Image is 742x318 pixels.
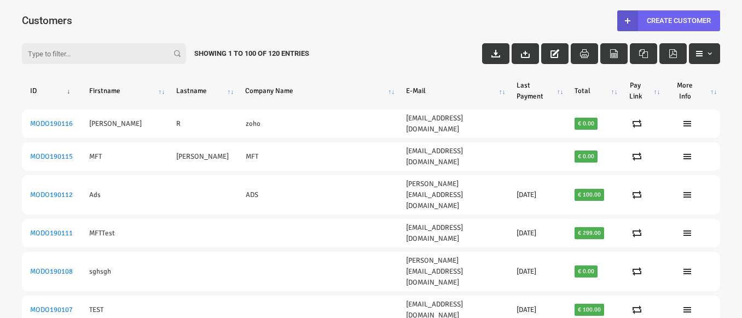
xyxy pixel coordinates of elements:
[617,10,720,31] a: Create Customer
[508,252,566,291] td: [DATE]
[575,151,598,163] span: € 0.00
[571,43,598,64] button: Print
[664,77,720,105] th: More Info: activate to sort column ascending
[237,77,398,105] th: Company Name: activate to sort column ascending
[621,77,664,105] th: Pay Link: activate to sort column ascending
[575,304,604,316] span: € 100.00
[575,227,604,239] span: € 299.00
[575,118,598,130] span: € 0.00
[482,43,509,64] button: Download Invoice
[575,265,598,277] span: € 0.00
[30,267,73,276] a: MODO190108
[633,229,652,238] a: Create Pay Link
[508,175,566,215] td: [DATE]
[22,77,81,105] th: ID: activate to sort column ascending
[186,43,317,64] div: Showing 1 to 100 of 120 Entries
[508,219,566,247] td: [DATE]
[398,77,508,105] th: E-Mail: activate to sort column ascending
[81,77,168,105] th: Firstname: activate to sort column ascending
[512,43,539,64] button: Import
[168,77,237,105] th: Lastname: activate to sort column ascending
[633,119,652,128] a: Create Pay Link
[630,43,657,64] button: Excel
[30,119,73,128] a: MODO190116
[508,77,566,105] th: Last Payment: activate to sort column ascending
[566,77,621,105] th: Total: activate to sort column ascending
[633,152,652,161] a: Create Pay Link
[30,190,73,199] a: MODO190112
[633,305,652,314] a: Create Pay Link
[575,189,604,201] span: € 100.00
[633,267,652,276] a: Create Pay Link
[30,305,73,314] a: MODO190107
[22,14,72,27] span: Customers
[633,190,652,199] a: Create Pay Link
[659,43,687,64] button: Pdf
[541,43,569,64] button: Edit
[600,43,628,64] button: CSV
[30,229,73,238] a: MODO190111
[30,152,73,161] a: MODO190115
